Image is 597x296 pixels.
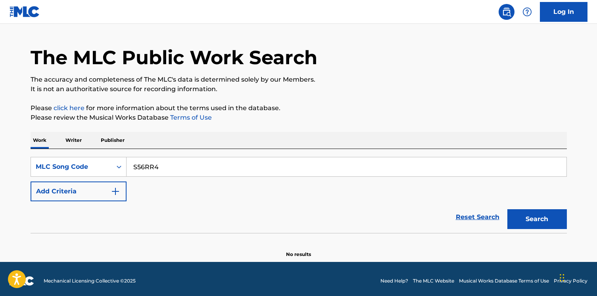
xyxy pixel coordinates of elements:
a: Terms of Use [169,114,212,121]
form: Search Form [31,157,567,233]
a: Privacy Policy [554,277,587,285]
button: Search [507,209,567,229]
div: MLC Song Code [36,162,107,172]
div: Widget chat [557,258,597,296]
img: search [502,7,511,17]
p: Please review the Musical Works Database [31,113,567,122]
p: Work [31,132,49,149]
p: It is not an authoritative source for recording information. [31,84,567,94]
a: Public Search [499,4,514,20]
span: Mechanical Licensing Collective © 2025 [44,277,136,285]
div: Help [519,4,535,20]
p: The accuracy and completeness of The MLC's data is determined solely by our Members. [31,75,567,84]
p: No results [286,241,311,258]
a: click here [54,104,84,112]
iframe: Chat Widget [557,258,597,296]
h1: The MLC Public Work Search [31,46,317,69]
img: MLC Logo [10,6,40,17]
button: Add Criteria [31,181,127,201]
a: Reset Search [452,208,503,226]
a: The MLC Website [413,277,454,285]
p: Writer [63,132,84,149]
img: 9d2ae6d4665cec9f34b9.svg [111,187,120,196]
p: Publisher [98,132,127,149]
img: help [522,7,532,17]
a: Need Help? [380,277,408,285]
a: Musical Works Database Terms of Use [459,277,549,285]
p: Please for more information about the terms used in the database. [31,103,567,113]
a: Log In [540,2,587,22]
div: Trascina [560,266,564,290]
